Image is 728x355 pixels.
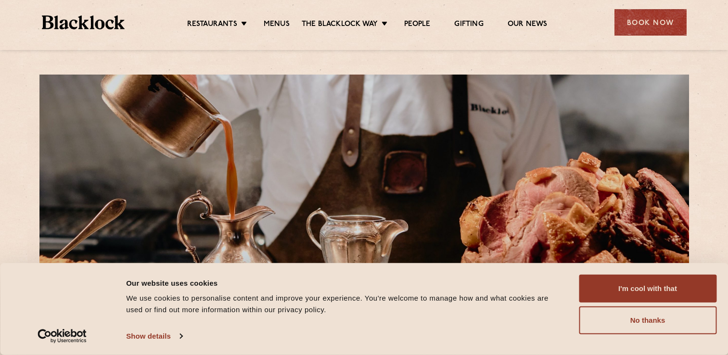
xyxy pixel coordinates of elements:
a: Show details [126,329,182,343]
button: I'm cool with that [579,275,716,303]
a: Our News [508,20,548,30]
div: Our website uses cookies [126,277,557,289]
img: BL_Textured_Logo-footer-cropped.svg [42,15,125,29]
div: Book Now [614,9,687,36]
a: Usercentrics Cookiebot - opens in a new window [20,329,104,343]
a: Restaurants [187,20,237,30]
button: No thanks [579,306,716,334]
div: We use cookies to personalise content and improve your experience. You're welcome to manage how a... [126,292,557,316]
a: Gifting [454,20,483,30]
a: People [404,20,430,30]
a: Menus [264,20,290,30]
a: The Blacklock Way [302,20,378,30]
